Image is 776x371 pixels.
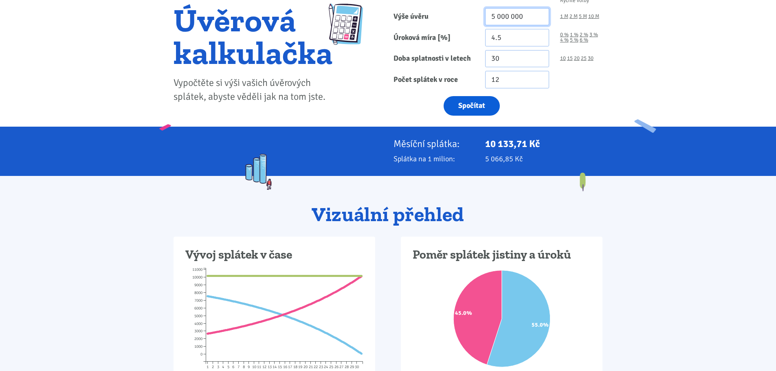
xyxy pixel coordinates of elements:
[252,364,256,369] tspan: 10
[588,14,599,19] a: 10 M
[278,364,282,369] tspan: 15
[485,138,602,149] p: 10 133,71 Kč
[207,364,209,369] tspan: 1
[248,364,250,369] tspan: 9
[185,247,363,263] h3: Vývoj splátek v čase
[345,364,349,369] tspan: 28
[200,352,202,357] tspan: 0
[560,37,569,43] a: 4 %
[581,56,587,61] a: 25
[232,364,234,369] tspan: 6
[324,364,328,369] tspan: 24
[334,364,339,369] tspan: 26
[227,364,229,369] tspan: 5
[579,14,587,19] a: 5 M
[257,364,261,369] tspan: 11
[174,204,602,226] h2: Vizuální přehled
[288,364,292,369] tspan: 17
[444,96,500,116] button: Spočítat
[588,56,594,61] a: 30
[243,364,245,369] tspan: 8
[350,364,354,369] tspan: 29
[293,364,297,369] tspan: 18
[192,267,202,272] tspan: 11000
[217,364,219,369] tspan: 3
[194,298,202,303] tspan: 7000
[569,14,578,19] a: 2 M
[314,364,318,369] tspan: 22
[194,290,202,295] tspan: 8000
[388,50,480,68] label: Doba splatnosti v letech
[174,4,333,69] h1: Úvěrová kalkulačka
[570,32,578,37] a: 1 %
[574,56,580,61] a: 20
[268,364,272,369] tspan: 13
[194,306,202,311] tspan: 6000
[319,364,323,369] tspan: 23
[580,37,588,43] a: 6 %
[194,283,202,288] tspan: 9000
[388,29,480,46] label: Úroková míra [%]
[388,71,480,88] label: Počet splátek v roce
[194,314,202,318] tspan: 5000
[560,32,569,37] a: 0 %
[283,364,287,369] tspan: 16
[174,76,333,104] p: Vypočtěte si výši vašich úvěrových splátek, abyste věděli jak na tom jste.
[222,364,224,369] tspan: 4
[262,364,266,369] tspan: 12
[194,329,202,334] tspan: 3000
[194,336,202,341] tspan: 2000
[192,275,202,280] tspan: 10000
[580,32,588,37] a: 2 %
[309,364,313,369] tspan: 21
[355,364,359,369] tspan: 30
[194,344,202,349] tspan: 1000
[303,364,308,369] tspan: 20
[273,364,277,369] tspan: 14
[393,153,474,165] p: Splátka na 1 milion:
[560,14,568,19] a: 1 M
[212,364,214,369] tspan: 2
[570,37,578,43] a: 5 %
[298,364,302,369] tspan: 19
[560,56,566,61] a: 10
[589,32,598,37] a: 3 %
[237,364,240,369] tspan: 7
[393,138,474,149] p: Měsíční splátka:
[413,247,591,263] h3: Poměr splátek jistiny a úroků
[485,153,602,165] p: 5 066,85 Kč
[339,364,343,369] tspan: 27
[329,364,333,369] tspan: 25
[388,8,480,26] label: Výše úvěru
[567,56,573,61] a: 15
[194,321,202,326] tspan: 4000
